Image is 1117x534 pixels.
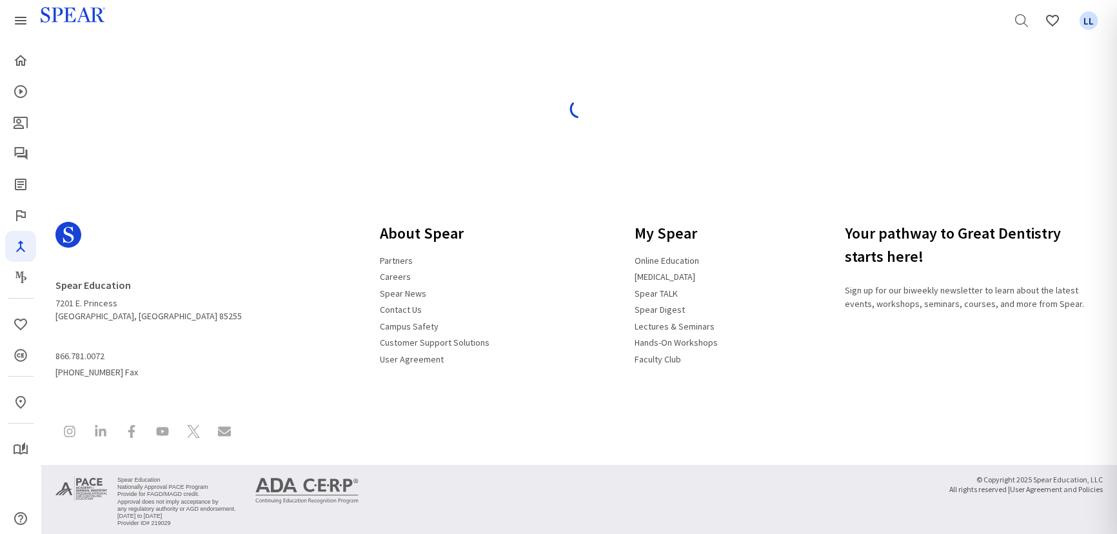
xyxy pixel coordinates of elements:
[569,99,589,119] img: spinner-blue.svg
[627,348,689,370] a: Faculty Club
[117,484,236,491] li: Nationally Approval PACE Program
[117,506,236,513] li: any regulatory authority or AGD endorsement.
[372,217,497,250] h3: About Spear
[372,299,430,321] a: Contact Us
[5,45,36,76] a: Home
[627,299,693,321] a: Spear Digest
[55,346,112,368] a: 866.781.0072
[5,503,36,534] a: Help
[627,315,722,337] a: Lectures & Seminars
[5,231,36,262] a: Navigator Pro
[210,417,239,449] a: Contact Spear Education
[117,491,236,498] li: Provide for FAGD/MAGD credit.
[372,250,420,272] a: Partners
[1073,5,1104,36] a: Favorites
[86,417,115,449] a: Spear Education on LinkedIn
[845,284,1109,311] p: Sign up for our biweekly newsletter to learn about the latest events, workshops, seminars, course...
[1006,5,1037,36] a: Search
[5,5,36,36] a: Spear Products
[117,477,236,484] li: Spear Education
[627,217,726,250] h3: My Spear
[55,475,107,502] img: Approved PACE Program Provider
[179,417,208,449] a: Spear Education on X
[5,76,36,107] a: Courses
[55,217,242,263] a: Spear Logo
[627,331,726,353] a: Hands-On Workshops
[1080,12,1098,30] span: LL
[117,513,236,520] li: [DATE] to [DATE]
[55,273,139,297] a: Spear Education
[845,217,1109,273] h3: Your pathway to Great Dentistry starts here!
[5,169,36,200] a: Spear Digest
[372,331,497,353] a: Customer Support Solutions
[949,475,1103,495] small: © Copyright 2025 Spear Education, LLC All rights reserved |
[55,346,242,379] span: [PHONE_NUMBER] Fax
[5,387,36,418] a: In-Person & Virtual
[372,266,419,288] a: Careers
[55,222,81,248] svg: Spear Logo
[372,282,434,304] a: Spear News
[5,309,36,340] a: Favorites
[64,80,1094,92] h4: Loading
[5,107,36,138] a: Patient Education
[372,348,451,370] a: User Agreement
[117,520,236,527] li: Provider ID# 219029
[5,340,36,371] a: CE Credits
[5,434,36,465] a: My Study Club
[5,200,36,231] a: Faculty Club Elite
[148,417,177,449] a: Spear Education on YouTube
[5,262,36,293] a: Masters Program
[1010,482,1103,497] a: User Agreement and Policies
[117,499,236,506] li: Approval does not imply acceptance by
[55,273,242,322] address: 7201 E. Princess [GEOGRAPHIC_DATA], [GEOGRAPHIC_DATA] 85255
[5,138,36,169] a: Spear Talk
[1037,5,1068,36] a: Favorites
[255,478,359,504] img: ADA CERP Continuing Education Recognition Program
[627,282,686,304] a: Spear TALK
[627,266,703,288] a: [MEDICAL_DATA]
[627,250,707,272] a: Online Education
[117,417,146,449] a: Spear Education on Facebook
[55,417,84,449] a: Spear Education on Instagram
[372,315,446,337] a: Campus Safety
